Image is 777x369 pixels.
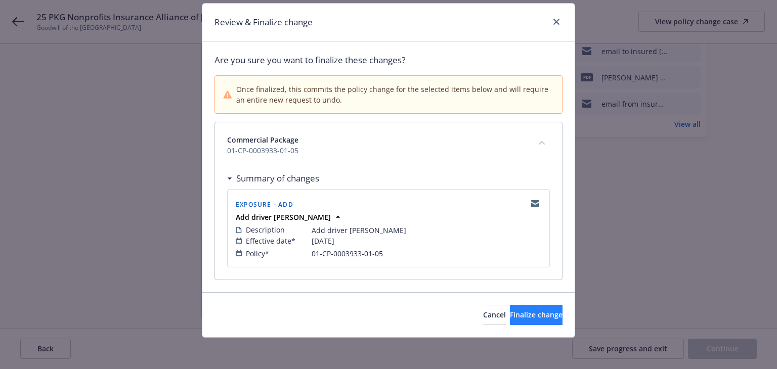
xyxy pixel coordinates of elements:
span: 01-CP-0003933-01-05 [227,145,526,156]
button: Cancel [483,305,506,325]
span: 01-CP-0003933-01-05 [312,248,383,259]
span: Exposure - Add [236,200,293,209]
span: Description [246,224,285,235]
span: Once finalized, this commits the policy change for the selected items below and will require an e... [236,84,554,105]
h1: Review & Finalize change [214,16,313,29]
span: Finalize change [510,310,563,319]
div: Summary of changes [227,172,319,185]
span: Effective date* [246,236,295,246]
h3: Summary of changes [236,172,319,185]
a: close [550,16,563,28]
a: copyLogging [529,198,541,210]
button: collapse content [534,134,550,151]
span: [DATE] [312,236,334,246]
span: Commercial Package [227,134,526,145]
button: Finalize change [510,305,563,325]
span: Policy* [246,248,269,259]
div: Commercial Package01-CP-0003933-01-05collapse content [215,122,562,168]
strong: Add driver [PERSON_NAME] [236,212,331,222]
span: Are you sure you want to finalize these changes? [214,54,563,67]
span: Cancel [483,310,506,319]
span: Add driver [PERSON_NAME] [312,225,406,236]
